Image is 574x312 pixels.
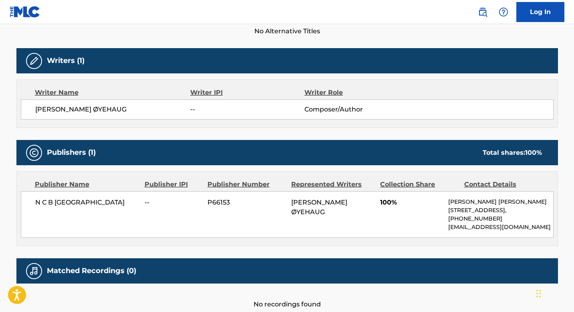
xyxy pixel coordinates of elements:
div: Writer IPI [190,88,304,97]
img: Writers [29,56,39,66]
h5: Matched Recordings (0) [47,266,136,276]
h5: Writers (1) [47,56,85,65]
span: [PERSON_NAME] ØYEHAUG [291,199,347,216]
div: Contact Details [464,180,542,189]
span: N C B [GEOGRAPHIC_DATA] [35,198,139,207]
div: Publisher IPI [145,180,201,189]
span: No Alternative Titles [16,26,558,36]
p: [STREET_ADDRESS], [448,206,553,215]
p: [EMAIL_ADDRESS][DOMAIN_NAME] [448,223,553,231]
div: Publisher Number [207,180,285,189]
p: [PERSON_NAME] [PERSON_NAME] [448,198,553,206]
span: 100% [380,198,442,207]
a: Public Search [475,4,491,20]
span: 100 % [525,149,542,156]
p: [PHONE_NUMBER] [448,215,553,223]
span: P66153 [207,198,285,207]
img: help [499,7,508,17]
a: Log In [516,2,564,22]
div: Publisher Name [35,180,139,189]
div: Collection Share [380,180,458,189]
div: Writer Role [304,88,408,97]
span: [PERSON_NAME] ØYEHAUG [35,105,191,114]
img: search [478,7,487,17]
div: No recordings found [16,284,558,309]
img: Publishers [29,148,39,158]
span: -- [190,105,304,114]
div: Drag [536,282,541,306]
img: Matched Recordings [29,266,39,276]
span: Composer/Author [304,105,408,114]
div: Total shares: [483,148,542,158]
iframe: Chat Widget [534,274,574,312]
div: Writer Name [35,88,191,97]
div: Represented Writers [291,180,374,189]
div: Help [495,4,512,20]
h5: Publishers (1) [47,148,96,157]
img: MLC Logo [10,6,40,18]
span: -- [145,198,201,207]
